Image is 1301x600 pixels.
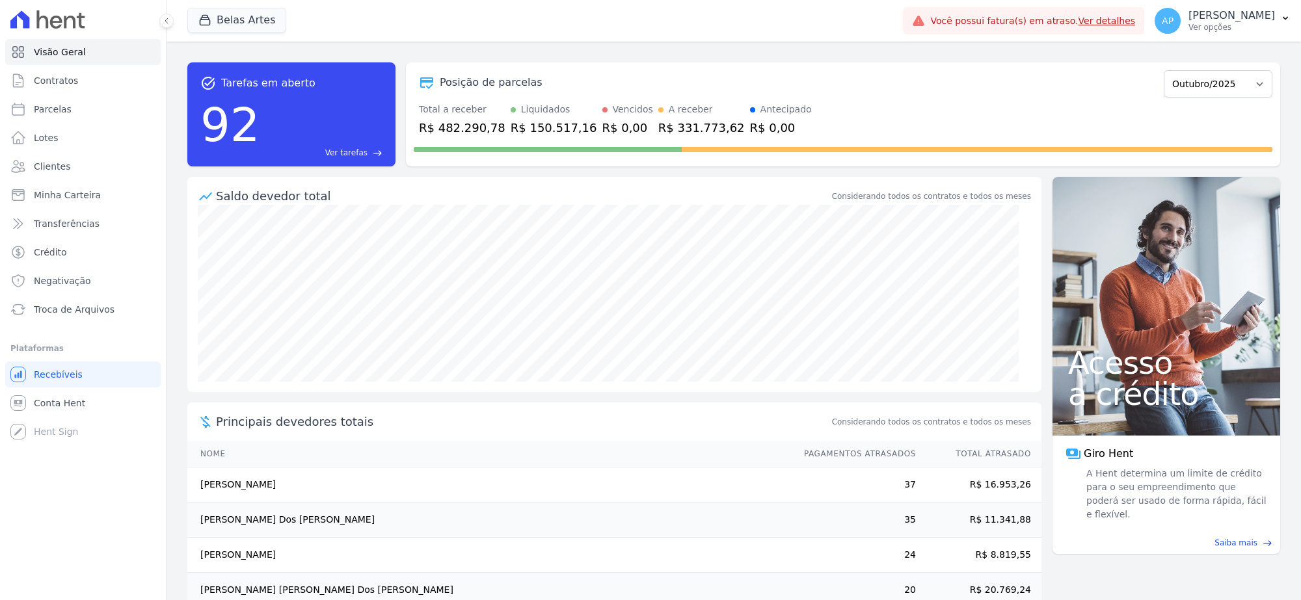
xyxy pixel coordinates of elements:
[187,538,792,573] td: [PERSON_NAME]
[792,441,917,467] th: Pagamentos Atrasados
[917,538,1041,573] td: R$ 8.819,55
[760,103,812,116] div: Antecipado
[658,119,745,137] div: R$ 331.773,62
[5,39,161,65] a: Visão Geral
[34,131,59,144] span: Lotes
[832,416,1031,428] span: Considerando todos os contratos e todos os meses
[200,91,260,159] div: 92
[440,75,543,90] div: Posição de parcelas
[34,46,86,59] span: Visão Geral
[930,14,1135,28] span: Você possui fatura(s) em atraso.
[34,303,114,316] span: Troca de Arquivos
[1079,16,1136,26] a: Ver detalhes
[187,441,792,467] th: Nome
[34,160,70,173] span: Clientes
[5,182,161,208] a: Minha Carteira
[1084,446,1133,462] span: Giro Hent
[265,147,382,159] a: Ver tarefas east
[1162,16,1174,25] span: AP
[792,538,917,573] td: 24
[511,119,597,137] div: R$ 150.517,16
[1060,537,1272,549] a: Saiba mais east
[373,148,382,158] span: east
[187,8,286,33] button: Belas Artes
[5,390,161,416] a: Conta Hent
[917,467,1041,502] td: R$ 16.953,26
[34,274,91,287] span: Negativação
[419,103,505,116] div: Total a receber
[34,103,72,116] span: Parcelas
[1144,3,1301,39] button: AP [PERSON_NAME] Ver opções
[5,296,161,322] a: Troca de Arquivos
[34,217,100,230] span: Transferências
[221,75,315,91] span: Tarefas em aberto
[216,413,829,430] span: Principais devedores totais
[832,190,1031,202] div: Considerando todos os contratos e todos os meses
[917,441,1041,467] th: Total Atrasado
[1068,347,1265,378] span: Acesso
[917,502,1041,538] td: R$ 11.341,88
[750,119,812,137] div: R$ 0,00
[792,502,917,538] td: 35
[34,246,67,259] span: Crédito
[5,125,161,151] a: Lotes
[187,467,792,502] td: [PERSON_NAME]
[200,75,216,91] span: task_alt
[5,361,161,387] a: Recebíveis
[1084,467,1267,521] span: A Hent determina um limite de crédito para o seu empreendimento que poderá ser usado de forma ráp...
[5,268,161,294] a: Negativação
[5,68,161,94] a: Contratos
[1188,9,1275,22] p: [PERSON_NAME]
[5,239,161,265] a: Crédito
[10,341,155,356] div: Plataformas
[419,119,505,137] div: R$ 482.290,78
[34,189,101,202] span: Minha Carteira
[5,96,161,122] a: Parcelas
[187,502,792,538] td: [PERSON_NAME] Dos [PERSON_NAME]
[325,147,368,159] span: Ver tarefas
[34,368,83,381] span: Recebíveis
[1188,22,1275,33] p: Ver opções
[521,103,570,116] div: Liquidados
[613,103,653,116] div: Vencidos
[216,187,829,205] div: Saldo devedor total
[34,397,85,410] span: Conta Hent
[1068,378,1265,410] span: a crédito
[34,74,78,87] span: Contratos
[792,467,917,502] td: 37
[1263,538,1272,548] span: east
[669,103,713,116] div: A receber
[5,211,161,237] a: Transferências
[5,153,161,179] a: Clientes
[602,119,653,137] div: R$ 0,00
[1214,537,1257,549] span: Saiba mais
